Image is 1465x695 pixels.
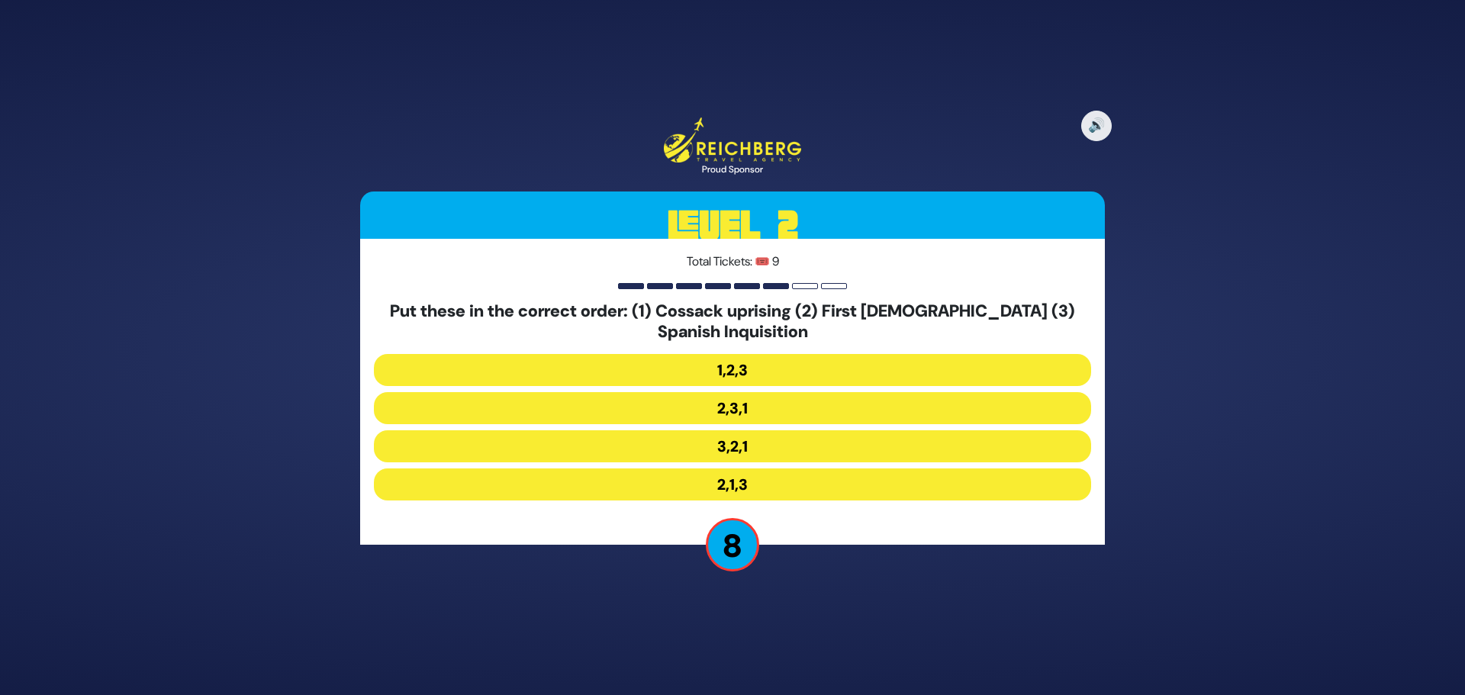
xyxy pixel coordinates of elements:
button: 2,1,3 [374,468,1091,500]
button: 3,2,1 [374,430,1091,462]
button: 2,3,1 [374,392,1091,424]
h5: Put these in the correct order: (1) Cossack uprising (2) First [DEMOGRAPHIC_DATA] (3) Spanish Inq... [374,301,1091,342]
button: 🔊 [1081,111,1112,141]
p: 8 [706,518,759,571]
p: Total Tickets: 🎟️ 9 [374,253,1091,271]
h3: Level 2 [360,191,1105,260]
img: Reichberg Travel [664,117,801,162]
div: Proud Sponsor [664,162,801,176]
button: 1,2,3 [374,354,1091,386]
